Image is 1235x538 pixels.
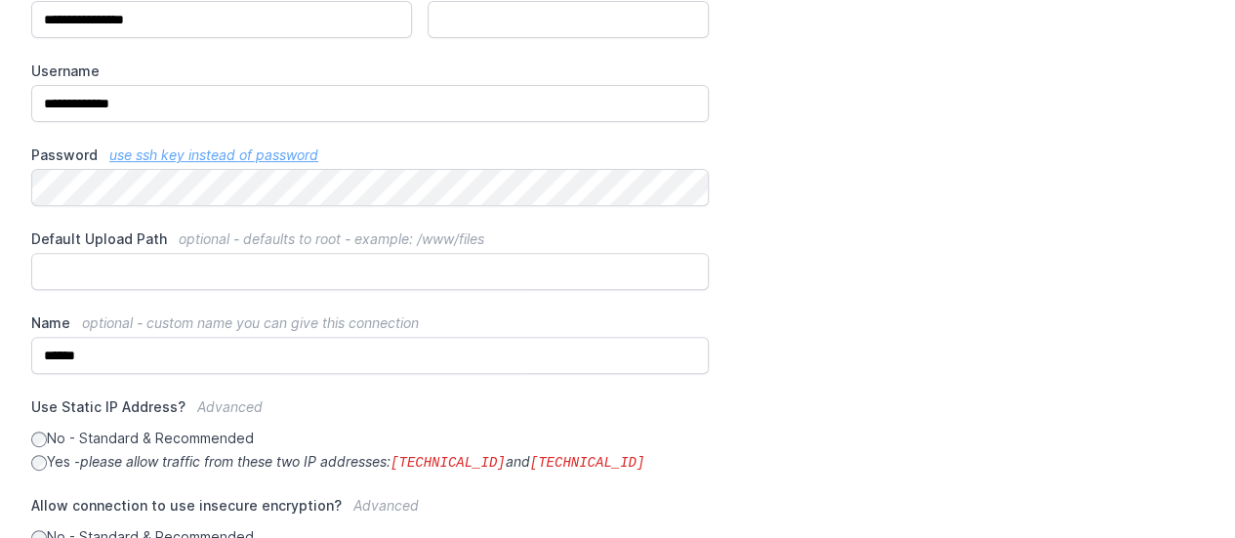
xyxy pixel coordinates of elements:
[80,453,644,470] i: please allow traffic from these two IP addresses: and
[31,455,47,471] input: Yes -please allow traffic from these two IP addresses:[TECHNICAL_ID]and[TECHNICAL_ID]
[530,455,645,471] code: [TECHNICAL_ID]
[31,452,709,473] label: Yes -
[31,496,709,527] label: Allow connection to use insecure encryption?
[31,313,709,333] label: Name
[31,397,709,429] label: Use Static IP Address?
[1137,440,1212,515] iframe: Drift Widget Chat Controller
[197,398,263,415] span: Advanced
[31,429,709,448] label: No - Standard & Recommended
[353,497,419,514] span: Advanced
[82,314,419,331] span: optional - custom name you can give this connection
[391,455,506,471] code: [TECHNICAL_ID]
[31,432,47,447] input: No - Standard & Recommended
[31,62,709,81] label: Username
[179,230,484,247] span: optional - defaults to root - example: /www/files
[31,229,709,249] label: Default Upload Path
[31,145,709,165] label: Password
[109,146,318,163] a: use ssh key instead of password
